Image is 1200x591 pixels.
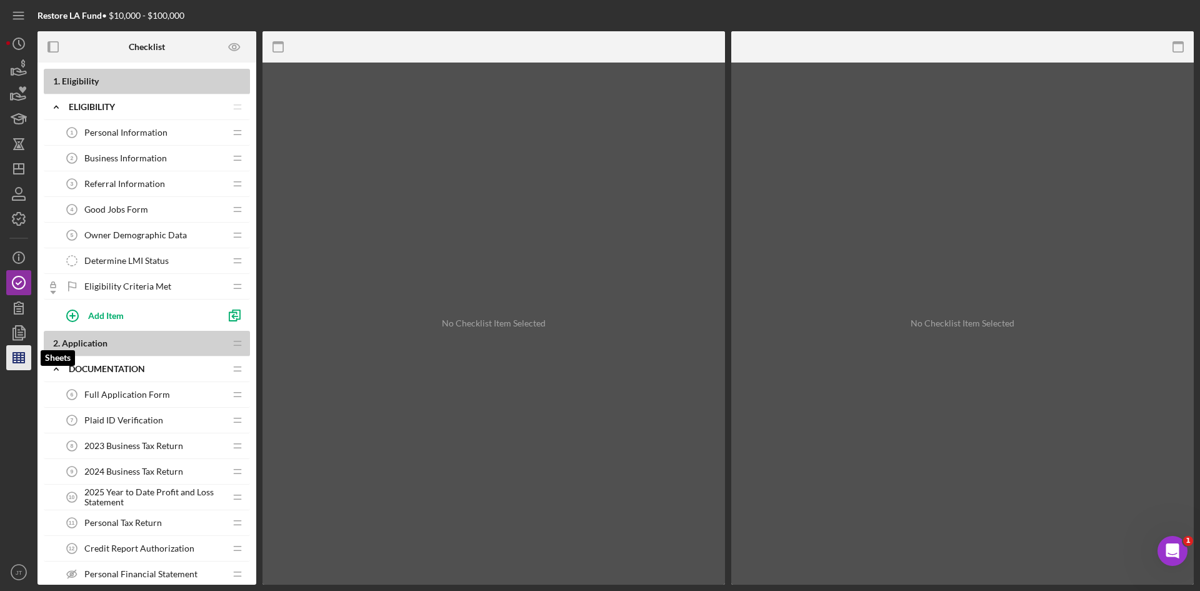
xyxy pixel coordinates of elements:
tspan: 1 [71,129,74,136]
button: Preview as [221,33,249,61]
span: 1 [1183,536,1193,546]
div: No Checklist Item Selected [911,318,1014,328]
div: Eligibility [69,102,225,112]
span: Personal Information [84,128,167,138]
span: Business Information [84,153,167,163]
tspan: 4 [71,206,74,213]
span: Full Application Form [84,390,170,400]
span: 2023 Business Tax Return [84,441,183,451]
span: Eligibility Criteria Met [84,281,171,291]
span: Determine LMI Status [84,256,169,266]
div: Documentation [69,364,225,374]
span: Personal Tax Return [84,518,162,528]
span: 2025 Year to Date Profit and Loss Statement [84,487,225,507]
tspan: 11 [69,520,75,526]
b: Restore LA Fund [37,10,102,21]
span: Credit Report Authorization [84,543,194,553]
tspan: 6 [71,391,74,398]
span: 2 . [53,338,60,348]
span: Owner Demographic Data [84,230,187,240]
span: Plaid ID Verification [84,415,163,425]
tspan: 2 [71,155,74,161]
tspan: 7 [71,417,74,423]
tspan: 12 [69,545,75,552]
div: No Checklist Item Selected [442,318,546,328]
button: Add Item [56,303,219,328]
span: 1 . [53,76,60,86]
span: Eligibility [62,76,99,86]
text: JT [16,569,22,576]
tspan: 5 [71,232,74,238]
iframe: Intercom live chat [1157,536,1187,566]
b: Checklist [129,42,165,52]
span: Good Jobs Form [84,205,148,215]
div: • $10,000 - $100,000 [37,11,184,21]
tspan: 9 [71,468,74,475]
span: Referral Information [84,179,165,189]
button: JT [6,560,31,585]
span: 2024 Business Tax Return [84,467,183,477]
div: Add Item [88,303,124,327]
tspan: 8 [71,443,74,449]
tspan: 10 [69,494,75,500]
tspan: 3 [71,181,74,187]
span: Personal Financial Statement [84,569,197,579]
span: Application [62,338,107,348]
